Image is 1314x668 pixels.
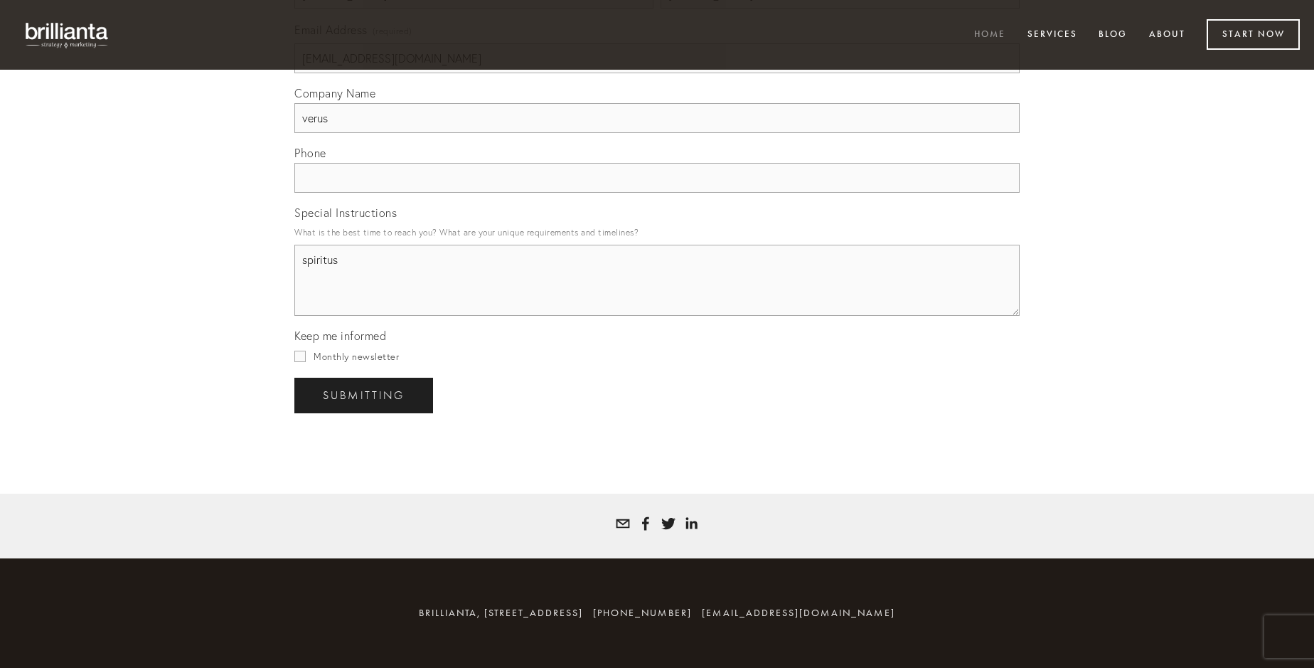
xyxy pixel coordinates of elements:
[294,86,375,100] span: Company Name
[684,516,698,531] a: Tatyana White
[1207,19,1300,50] a: Start Now
[294,329,386,343] span: Keep me informed
[593,607,692,619] span: [PHONE_NUMBER]
[294,378,433,413] button: SubmittingSubmitting
[294,223,1020,242] p: What is the best time to reach you? What are your unique requirements and timelines?
[616,516,630,531] a: tatyana@brillianta.com
[294,245,1020,316] textarea: spiritus
[314,351,399,362] span: Monthly newsletter
[661,516,675,531] a: Tatyana White
[965,23,1015,47] a: Home
[1018,23,1086,47] a: Services
[419,607,583,619] span: brillianta, [STREET_ADDRESS]
[14,14,121,55] img: brillianta - research, strategy, marketing
[294,146,326,160] span: Phone
[294,206,397,220] span: Special Instructions
[323,389,405,402] span: Submitting
[639,516,653,531] a: Tatyana Bolotnikov White
[1089,23,1136,47] a: Blog
[1140,23,1195,47] a: About
[294,351,306,362] input: Monthly newsletter
[702,607,895,619] a: [EMAIL_ADDRESS][DOMAIN_NAME]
